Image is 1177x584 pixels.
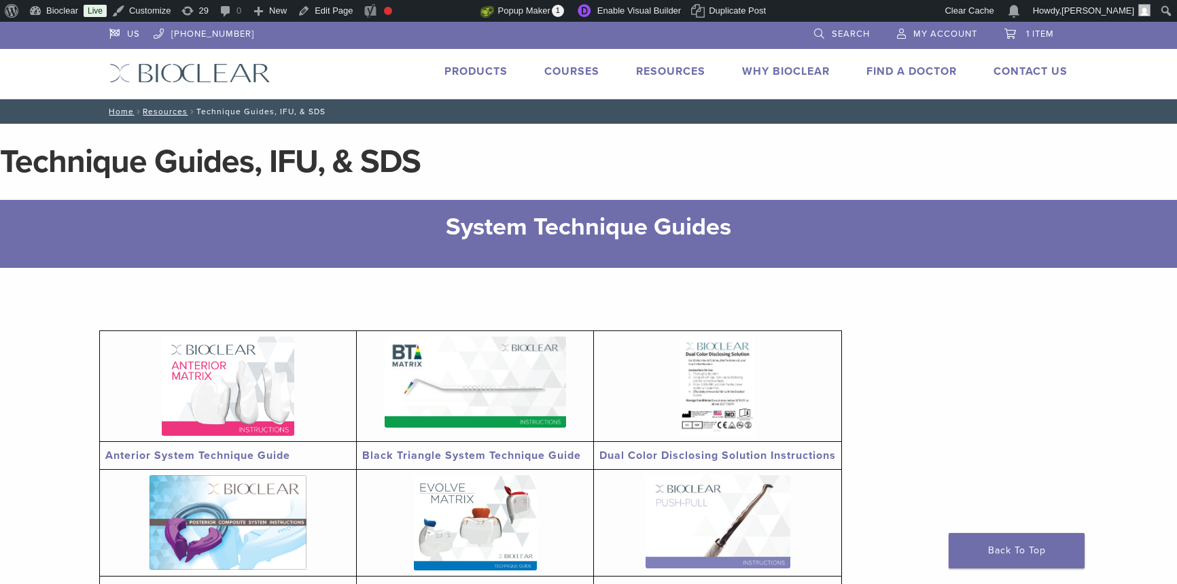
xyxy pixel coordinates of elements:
[994,65,1068,78] a: Contact Us
[949,533,1085,568] a: Back To Top
[897,22,977,42] a: My Account
[134,108,143,115] span: /
[552,5,564,17] span: 1
[1026,29,1054,39] span: 1 item
[742,65,830,78] a: Why Bioclear
[1061,5,1134,16] span: [PERSON_NAME]
[832,29,870,39] span: Search
[384,7,392,15] div: Focus keyphrase not set
[599,449,836,462] a: Dual Color Disclosing Solution Instructions
[814,22,870,42] a: Search
[636,65,705,78] a: Resources
[1004,22,1054,42] a: 1 item
[84,5,107,17] a: Live
[109,63,270,83] img: Bioclear
[154,22,254,42] a: [PHONE_NUMBER]
[866,65,957,78] a: Find A Doctor
[143,107,188,116] a: Resources
[362,449,581,462] a: Black Triangle System Technique Guide
[444,65,508,78] a: Products
[404,3,480,20] img: Views over 48 hours. Click for more Jetpack Stats.
[105,449,290,462] a: Anterior System Technique Guide
[188,108,196,115] span: /
[913,29,977,39] span: My Account
[99,99,1078,124] nav: Technique Guides, IFU, & SDS
[544,65,599,78] a: Courses
[109,22,140,42] a: US
[105,107,134,116] a: Home
[207,211,971,243] h2: System Technique Guides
